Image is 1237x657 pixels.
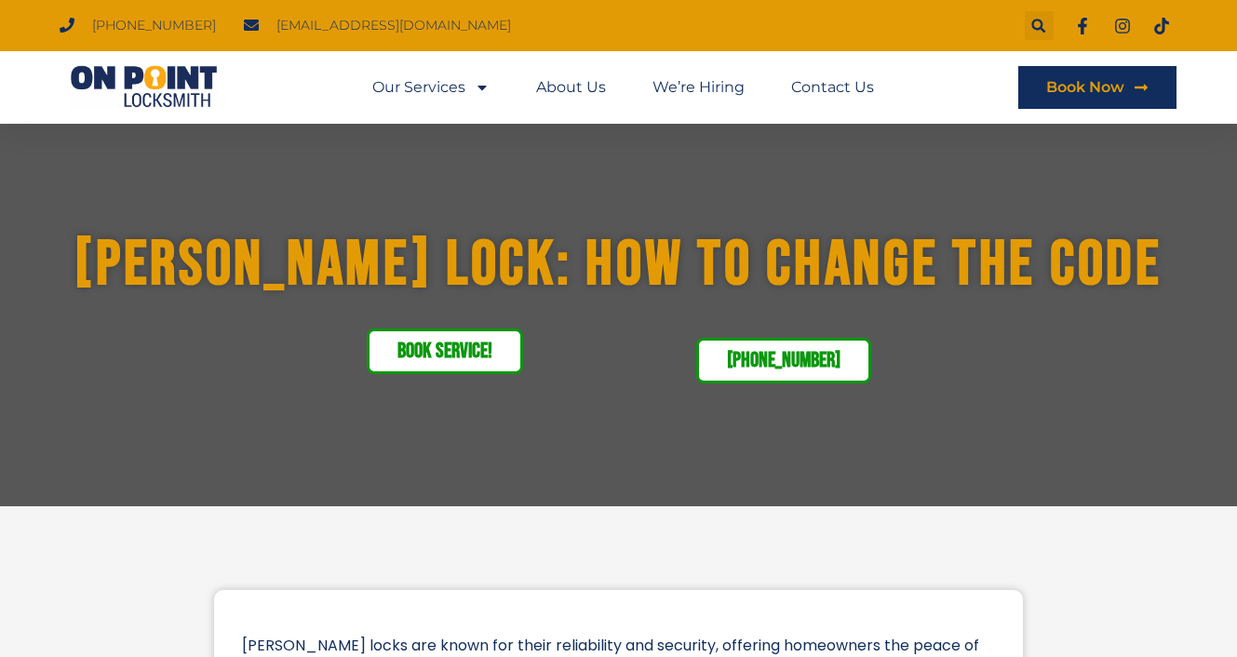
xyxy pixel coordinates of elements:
a: Book service! [367,328,523,374]
a: We’re Hiring [652,66,745,109]
span: [PHONE_NUMBER] [727,350,840,371]
nav: Menu [372,66,874,109]
a: Book Now [1018,66,1176,109]
span: Book service! [397,341,492,362]
a: About Us [536,66,606,109]
span: [PHONE_NUMBER] [87,13,216,38]
span: [EMAIL_ADDRESS][DOMAIN_NAME] [272,13,511,38]
a: [PHONE_NUMBER] [696,338,871,383]
div: Search [1025,11,1054,40]
a: Contact Us [791,66,874,109]
a: Our Services [372,66,490,109]
h1: [PERSON_NAME] Lock: How to Change the Code [29,230,1208,300]
span: Book Now [1046,80,1124,95]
